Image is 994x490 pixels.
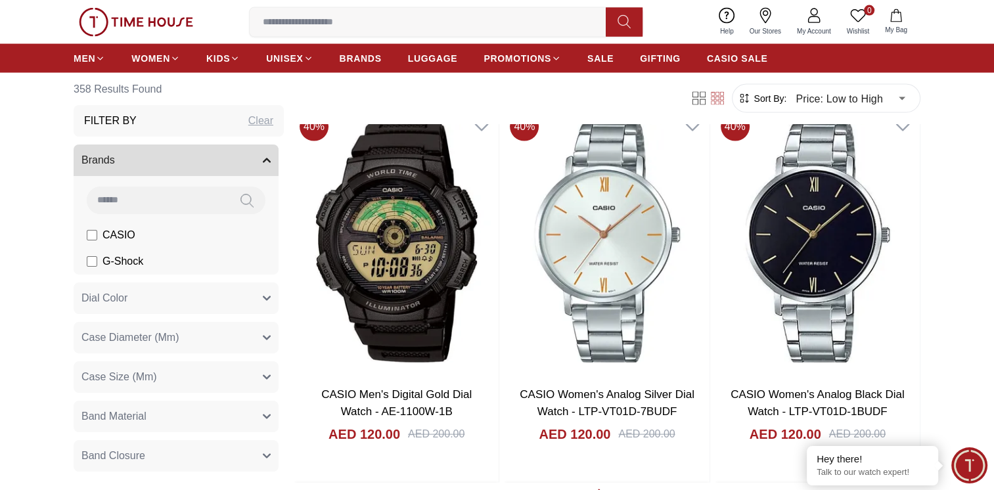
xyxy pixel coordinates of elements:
a: Our Stores [742,5,789,39]
span: LUGGAGE [408,52,458,65]
input: CASIO [87,230,97,240]
span: BRANDS [340,52,382,65]
h4: AED 120.00 [539,425,610,443]
a: PROMOTIONS [484,47,561,70]
h4: AED 120.00 [328,425,400,443]
span: Dial Color [81,290,127,306]
h4: AED 120.00 [750,425,821,443]
button: Dial Color [74,282,279,314]
h3: Filter By [84,113,137,129]
a: SALE [587,47,614,70]
a: CASIO Men's Digital Gold Dial Watch - AE-1100W-1B [321,388,472,418]
span: Our Stores [744,26,786,36]
span: 0 [864,5,874,16]
span: Band Closure [81,448,145,464]
span: Band Material [81,409,147,424]
img: CASIO Men's Digital Gold Dial Watch - AE-1100W-1B [294,107,499,376]
span: Case Size (Mm) [81,369,157,385]
h6: 358 Results Found [74,74,284,105]
span: Help [715,26,739,36]
div: AED 200.00 [408,426,464,442]
span: Brands [81,152,115,168]
div: Price: Low to High [786,80,915,117]
span: CASIO SALE [707,52,768,65]
a: KIDS [206,47,240,70]
a: CASIO Women's Analog Silver Dial Watch - LTP-VT01D-7BUDF [520,388,694,418]
a: WOMEN [131,47,180,70]
button: Band Material [74,401,279,432]
span: My Bag [880,25,913,35]
span: PROMOTIONS [484,52,551,65]
img: CASIO Women's Analog Silver Dial Watch - LTP-VT01D-7BUDF [505,107,709,376]
button: Brands [74,145,279,176]
span: UNISEX [266,52,303,65]
input: G-Shock [87,256,97,267]
span: Wishlist [842,26,874,36]
a: MEN [74,47,105,70]
a: CASIO Women's Analog Black Dial Watch - LTP-VT01D-1BUDF [731,388,905,418]
img: ... [79,8,193,37]
span: Case Diameter (Mm) [81,330,179,345]
span: 40 % [721,112,750,141]
div: Hey there! [817,453,928,466]
span: G-Shock [102,254,143,269]
button: Band Closure [74,440,279,472]
div: AED 200.00 [829,426,886,442]
span: Sort By: [751,92,786,105]
div: Chat Widget [951,447,987,483]
span: 40 % [300,112,328,141]
button: Sort By: [738,92,786,105]
span: KIDS [206,52,230,65]
div: AED 200.00 [618,426,675,442]
a: LUGGAGE [408,47,458,70]
button: My Bag [877,7,915,37]
span: GIFTING [640,52,681,65]
span: MEN [74,52,95,65]
button: Case Diameter (Mm) [74,322,279,353]
a: BRANDS [340,47,382,70]
button: Case Size (Mm) [74,361,279,393]
img: CASIO Women's Analog Black Dial Watch - LTP-VT01D-1BUDF [715,107,920,376]
span: WOMEN [131,52,170,65]
span: CASIO [102,227,135,243]
div: Clear [248,113,273,129]
p: Talk to our watch expert! [817,467,928,478]
a: 0Wishlist [839,5,877,39]
a: CASIO SALE [707,47,768,70]
span: 40 % [510,112,539,141]
span: SALE [587,52,614,65]
a: Help [712,5,742,39]
a: GIFTING [640,47,681,70]
span: My Account [792,26,836,36]
a: UNISEX [266,47,313,70]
